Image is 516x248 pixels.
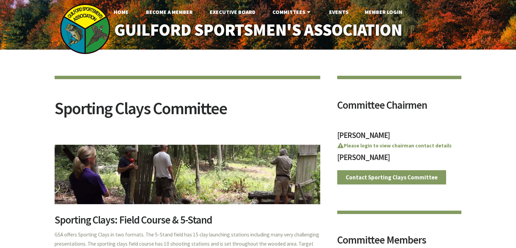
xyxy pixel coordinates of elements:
a: Executive Board [204,5,261,19]
h2: Committee Chairmen [337,100,462,116]
a: Guilford Sportsmen's Association [100,16,416,45]
a: Events [324,5,354,19]
a: Please login to view chairman contact details [337,142,452,149]
a: Member Login [359,5,408,19]
h2: Sporting Clays: Field Course & 5-Stand [55,215,320,230]
h2: Sporting Clays Committee [55,100,320,125]
a: Become A Member [140,5,198,19]
a: Committees [267,5,318,19]
h3: [PERSON_NAME] [337,153,462,165]
a: Home [108,5,134,19]
h3: [PERSON_NAME] [337,131,462,143]
img: logo_sm.png [60,3,111,54]
a: Contact Sporting Clays Committee [337,170,446,184]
